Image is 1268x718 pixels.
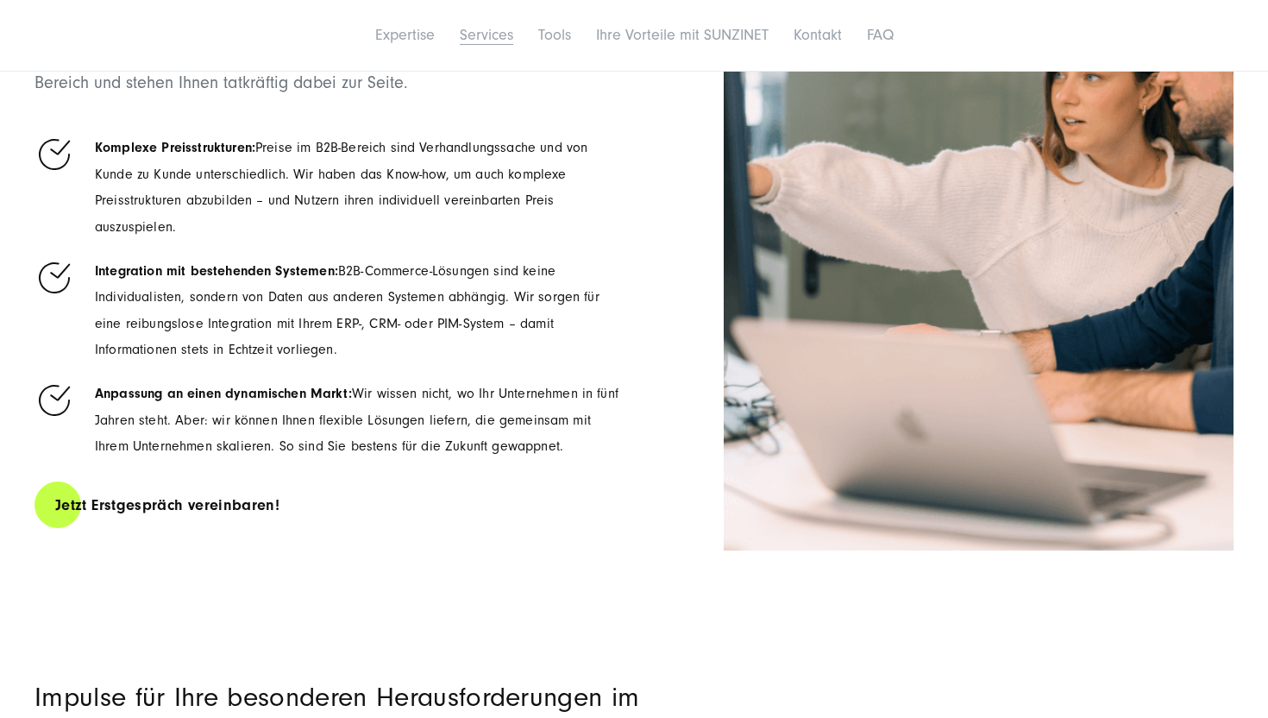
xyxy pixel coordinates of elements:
[460,26,513,44] a: Services
[794,26,842,44] a: Kontakt
[35,381,622,460] li: Wir wissen nicht, wo Ihr Unternehmen in fünf Jahren steht. Aber: wir können Ihnen flexible Lösung...
[95,140,255,155] strong: Komplexe Preisstrukturen:
[95,263,338,279] strong: Integration mit bestehenden Systemen:
[35,258,622,363] li: B2B-Commerce-Lösungen sind keine Individualisten, sondern von Daten aus anderen Systemen abhängig...
[35,135,622,240] li: Preise im B2B-Bereich sind Verhandlungssache und von Kunde zu Kunde unterschiedlich. Wir haben da...
[375,26,435,44] a: Expertise
[35,481,300,530] a: Jetzt Erstgespräch vereinbaren!
[596,26,769,44] a: Ihre Vorteile mit SUNZINET
[867,26,894,44] a: FAQ
[95,386,352,401] strong: Anpassung an einen dynamischen Markt:
[538,26,571,44] a: Tools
